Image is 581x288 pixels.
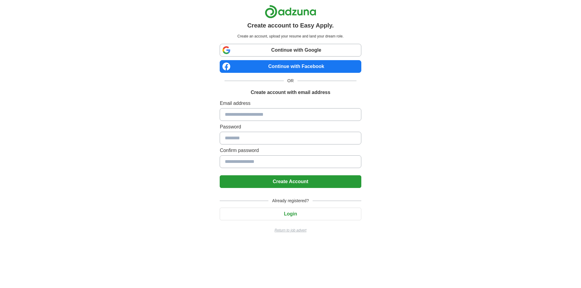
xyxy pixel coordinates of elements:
[220,60,361,73] a: Continue with Facebook
[220,123,361,131] label: Password
[221,34,360,39] p: Create an account, upload your resume and land your dream role.
[220,100,361,107] label: Email address
[247,21,334,30] h1: Create account to Easy Apply.
[220,44,361,57] a: Continue with Google
[220,147,361,154] label: Confirm password
[265,5,316,18] img: Adzuna logo
[268,198,312,204] span: Already registered?
[220,228,361,233] a: Return to job advert
[284,78,297,84] span: OR
[251,89,330,96] h1: Create account with email address
[220,175,361,188] button: Create Account
[220,211,361,216] a: Login
[220,208,361,220] button: Login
